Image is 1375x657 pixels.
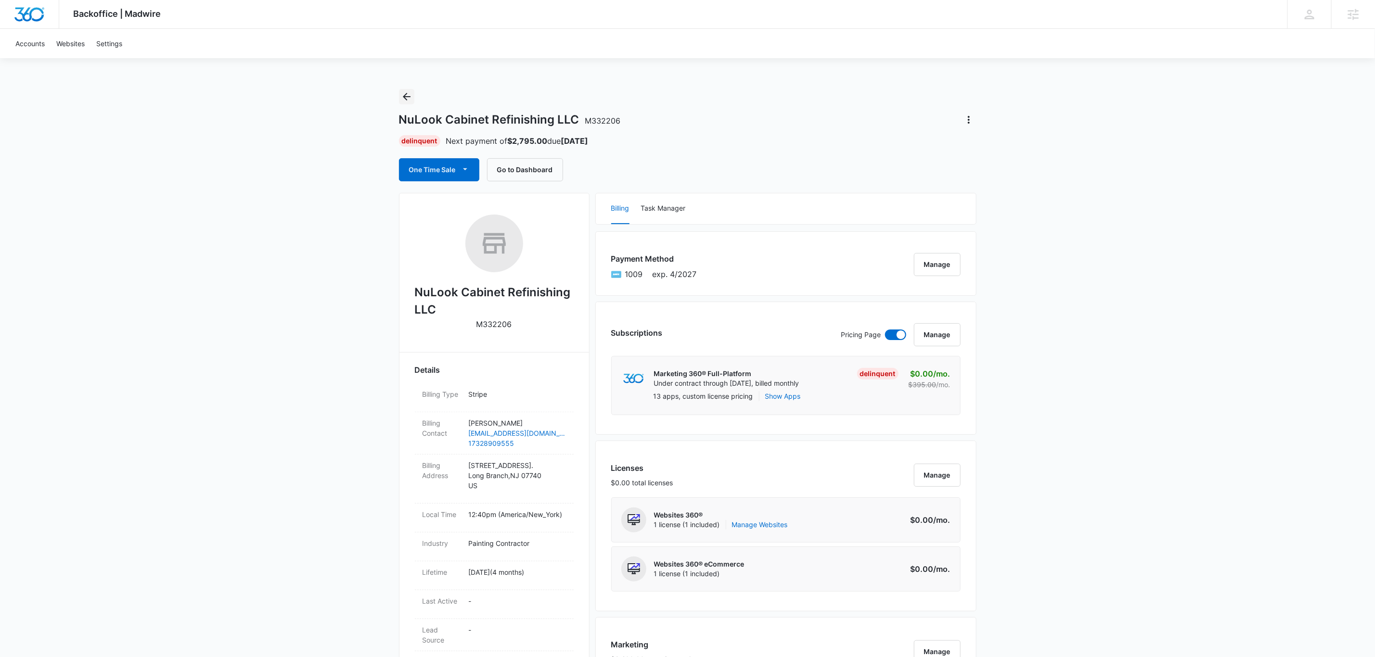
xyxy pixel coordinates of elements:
[914,323,961,346] button: Manage
[90,29,128,58] a: Settings
[415,590,574,619] div: Last Active-
[469,460,566,491] p: [STREET_ADDRESS]. Long Branch , NJ 07740 US
[415,532,574,561] div: IndustryPainting Contractor
[914,464,961,487] button: Manage
[399,158,479,181] button: One Time Sale
[732,520,788,530] a: Manage Websites
[961,112,977,127] button: Actions
[487,158,563,181] button: Go to Dashboard
[423,567,461,577] dt: Lifetime
[905,563,951,575] p: $0.00
[415,455,574,504] div: Billing Address[STREET_ADDRESS].Long Branch,NJ 07740US
[399,89,414,104] button: Back
[423,389,461,399] dt: Billing Type
[909,380,937,389] s: $395.00
[937,380,951,389] span: /mo.
[654,391,753,401] p: 13 apps, custom license pricing
[653,268,697,280] span: exp. 4/2027
[654,520,788,530] span: 1 license (1 included)
[611,193,630,224] button: Billing
[423,596,461,606] dt: Last Active
[415,619,574,651] div: Lead Source-
[611,639,691,650] h3: Marketing
[415,412,574,455] div: Billing Contact[PERSON_NAME][EMAIL_ADDRESS][DOMAIN_NAME]17328909555
[415,364,440,376] span: Details
[415,504,574,532] div: Local Time12:40pm (America/New_York)
[10,29,51,58] a: Accounts
[841,329,881,340] p: Pricing Page
[934,369,951,379] span: /mo.
[476,318,512,330] p: M332206
[446,135,589,147] p: Next payment of due
[423,625,461,645] dt: Lead Source
[654,510,788,520] p: Websites 360®
[561,136,589,146] strong: [DATE]
[934,564,951,574] span: /mo.
[469,625,566,635] p: -
[415,284,574,318] h2: NuLook Cabinet Refinishing LLC
[469,596,566,606] p: -
[914,253,961,276] button: Manage
[585,116,621,126] span: M332206
[423,538,461,548] dt: Industry
[415,383,574,412] div: Billing TypeStripe
[423,418,461,438] dt: Billing Contact
[469,389,566,399] p: Stripe
[857,368,899,379] div: Delinquent
[611,478,673,488] p: $0.00 total licenses
[508,136,548,146] strong: $2,795.00
[654,559,745,569] p: Websites 360® eCommerce
[654,369,799,379] p: Marketing 360® Full-Platform
[399,135,440,147] div: Delinquent
[469,538,566,548] p: Painting Contractor
[469,438,566,448] a: 17328909555
[469,428,566,438] a: [EMAIL_ADDRESS][DOMAIN_NAME]
[654,569,745,579] span: 1 license (1 included)
[905,368,951,379] p: $0.00
[641,193,686,224] button: Task Manager
[74,9,161,19] span: Backoffice | Madwire
[469,567,566,577] p: [DATE] ( 4 months )
[905,514,951,526] p: $0.00
[399,113,621,127] h1: NuLook Cabinet Refinishing LLC
[51,29,90,58] a: Websites
[623,374,644,384] img: marketing360Logo
[765,391,801,401] button: Show Apps
[611,253,697,265] h3: Payment Method
[654,379,799,388] p: Under contract through [DATE], billed monthly
[611,327,663,339] h3: Subscriptions
[469,418,566,428] p: [PERSON_NAME]
[934,515,951,525] span: /mo.
[469,509,566,519] p: 12:40pm ( America/New_York )
[423,460,461,480] dt: Billing Address
[625,268,643,280] span: American Express ending with
[611,462,673,474] h3: Licenses
[415,561,574,590] div: Lifetime[DATE](4 months)
[423,509,461,519] dt: Local Time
